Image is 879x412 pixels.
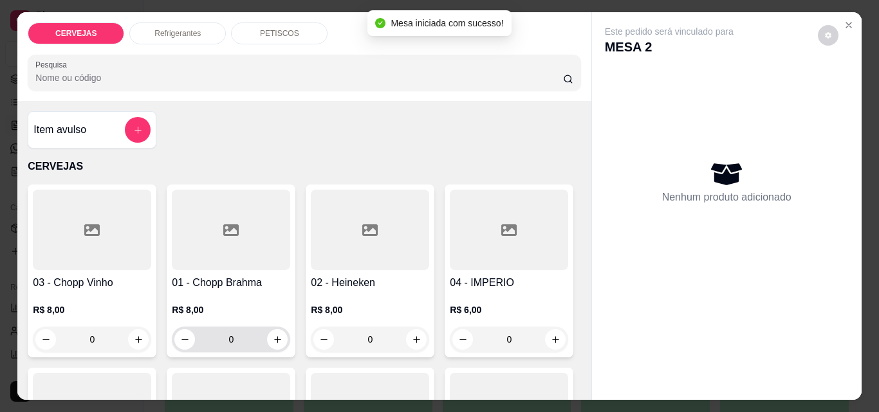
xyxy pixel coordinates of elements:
[313,329,334,350] button: decrease-product-quantity
[267,329,288,350] button: increase-product-quantity
[605,25,734,38] p: Este pedido será vinculado para
[128,329,149,350] button: increase-product-quantity
[838,15,859,35] button: Close
[125,117,151,143] button: add-separate-item
[375,18,385,28] span: check-circle
[172,275,290,291] h4: 01 - Chopp Brahma
[33,303,151,316] p: R$ 8,00
[818,25,838,46] button: decrease-product-quantity
[55,28,97,39] p: CERVEJAS
[450,303,568,316] p: R$ 6,00
[28,159,580,174] p: CERVEJAS
[154,28,201,39] p: Refrigerantes
[391,18,503,28] span: Mesa iniciada com sucesso!
[311,303,429,316] p: R$ 8,00
[452,329,473,350] button: decrease-product-quantity
[545,329,566,350] button: increase-product-quantity
[260,28,299,39] p: PETISCOS
[35,59,71,70] label: Pesquisa
[33,275,151,291] h4: 03 - Chopp Vinho
[172,303,290,316] p: R$ 8,00
[35,329,56,350] button: decrease-product-quantity
[174,329,195,350] button: decrease-product-quantity
[450,275,568,291] h4: 04 - IMPERIO
[406,329,427,350] button: increase-product-quantity
[662,190,791,205] p: Nenhum produto adicionado
[35,71,563,84] input: Pesquisa
[33,122,86,138] h4: Item avulso
[605,38,734,56] p: MESA 2
[311,275,429,291] h4: 02 - Heineken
